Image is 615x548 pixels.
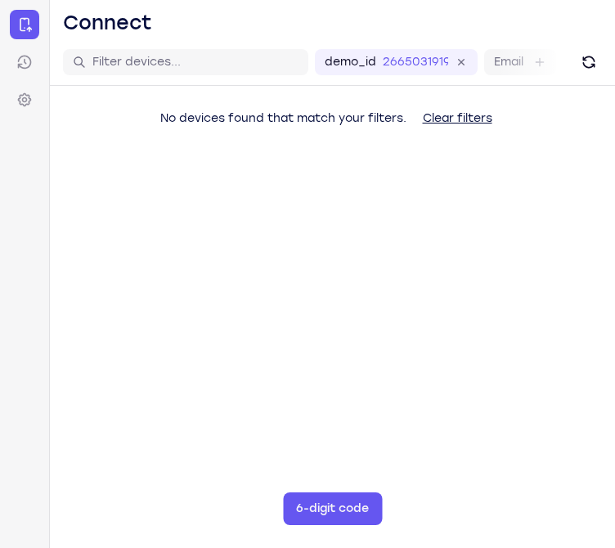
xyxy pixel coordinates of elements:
[10,10,39,39] a: Connect
[92,54,299,70] input: Filter devices...
[283,492,382,525] button: 6-digit code
[410,102,505,135] button: Clear filters
[494,54,523,70] label: Email
[160,111,406,125] span: No devices found that match your filters.
[63,10,152,36] h1: Connect
[10,85,39,115] a: Settings
[10,47,39,77] a: Sessions
[576,49,602,75] button: Refresh
[325,54,376,70] label: demo_id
